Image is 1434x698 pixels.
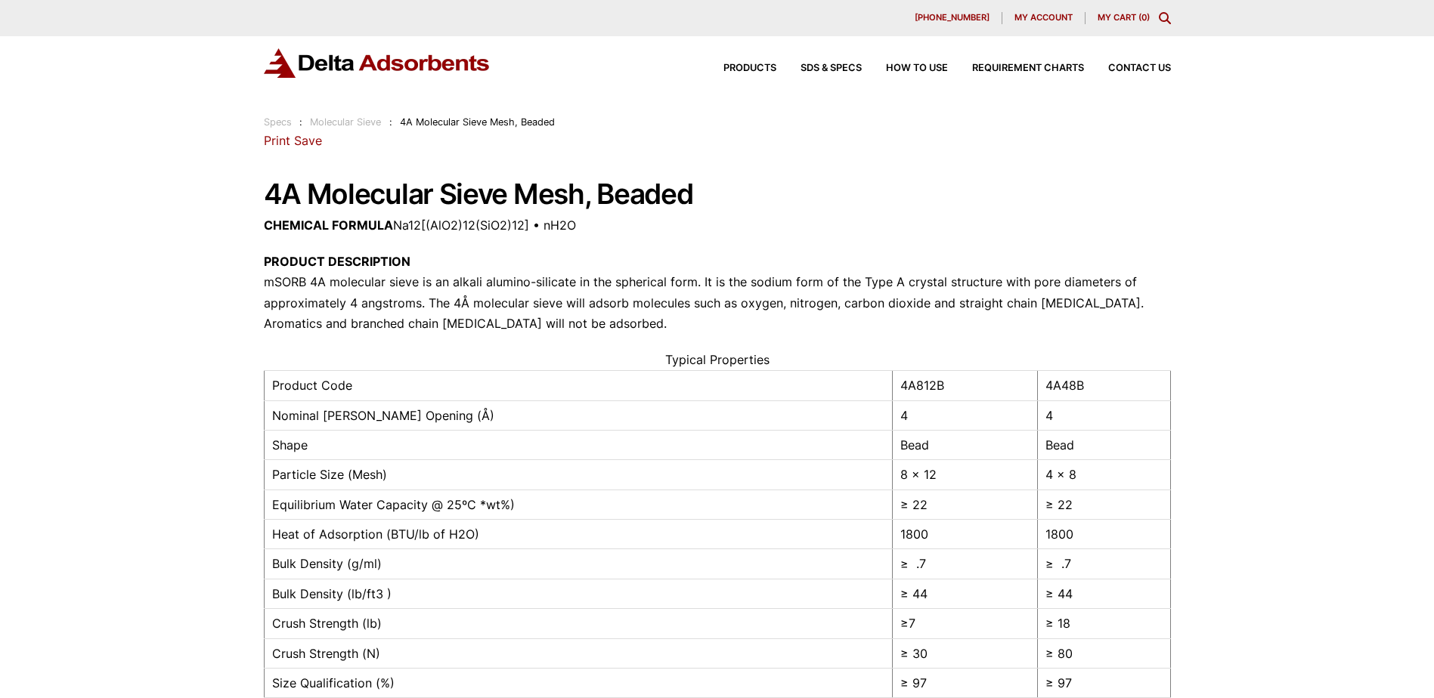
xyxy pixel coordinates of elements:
[893,371,1038,400] td: 4A812B
[1002,12,1086,24] a: My account
[389,116,392,128] span: :
[264,490,893,519] td: Equilibrium Water Capacity @ 25ºC *wt%)
[893,430,1038,459] td: Bead
[1038,520,1170,549] td: 1800
[264,430,893,459] td: Shape
[264,179,1171,210] h1: 4A Molecular Sieve Mesh, Beaded
[862,63,948,73] a: How to Use
[893,460,1038,490] td: 8 x 12
[264,215,1171,236] p: Na12[(AlO2)12(SiO2)12] • nH2O
[903,12,1002,24] a: [PHONE_NUMBER]
[264,218,393,233] strong: CHEMICAL FORMULA
[310,116,381,128] a: Molecular Sieve
[264,609,893,638] td: Crush Strength (lb)
[893,609,1038,638] td: ≥7
[893,638,1038,668] td: ≥ 30
[264,460,893,490] td: Particle Size (Mesh)
[264,254,410,269] strong: PRODUCT DESCRIPTION
[264,116,292,128] a: Specs
[972,63,1084,73] span: Requirement Charts
[264,252,1171,334] p: mSORB 4A molecular sieve is an alkali alumino-silicate in the spherical form. It is the sodium fo...
[264,350,1171,370] caption: Typical Properties
[1159,12,1171,24] div: Toggle Modal Content
[1014,14,1073,22] span: My account
[1038,400,1170,430] td: 4
[1038,669,1170,698] td: ≥ 97
[948,63,1084,73] a: Requirement Charts
[1108,63,1171,73] span: Contact Us
[264,371,893,400] td: Product Code
[801,63,862,73] span: SDS & SPECS
[264,549,893,579] td: Bulk Density (g/ml)
[1038,371,1170,400] td: 4A48B
[1038,430,1170,459] td: Bead
[776,63,862,73] a: SDS & SPECS
[893,400,1038,430] td: 4
[294,133,322,148] a: Save
[299,116,302,128] span: :
[264,579,893,608] td: Bulk Density (lb/ft3 )
[1038,638,1170,668] td: ≥ 80
[893,520,1038,549] td: 1800
[723,63,776,73] span: Products
[1084,63,1171,73] a: Contact Us
[1038,609,1170,638] td: ≥ 18
[893,669,1038,698] td: ≥ 97
[1038,490,1170,519] td: ≥ 22
[1038,549,1170,579] td: ≥ .7
[699,63,776,73] a: Products
[893,490,1038,519] td: ≥ 22
[1098,12,1150,23] a: My Cart (0)
[264,400,893,430] td: Nominal [PERSON_NAME] Opening (Å)
[264,48,491,78] img: Delta Adsorbents
[400,116,555,128] span: 4A Molecular Sieve Mesh, Beaded
[1038,460,1170,490] td: 4 x 8
[264,669,893,698] td: Size Qualification (%)
[264,520,893,549] td: Heat of Adsorption (BTU/lb of H2O)
[1038,579,1170,608] td: ≥ 44
[915,14,990,22] span: [PHONE_NUMBER]
[893,549,1038,579] td: ≥ .7
[1141,12,1147,23] span: 0
[264,133,290,148] a: Print
[886,63,948,73] span: How to Use
[893,579,1038,608] td: ≥ 44
[264,638,893,668] td: Crush Strength (N)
